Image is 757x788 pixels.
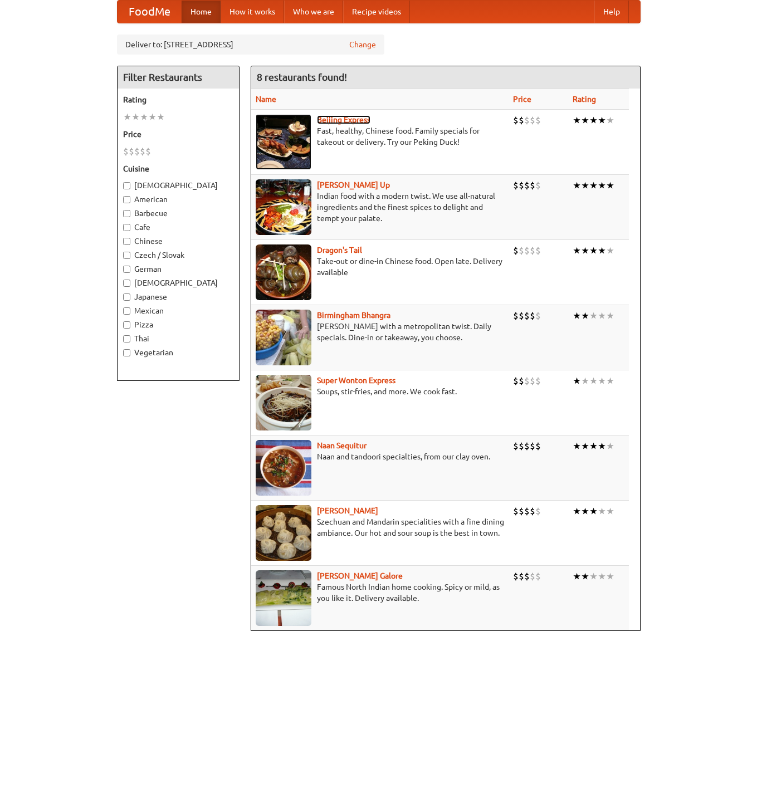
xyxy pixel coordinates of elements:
[317,311,390,320] a: Birmingham Bhangra
[598,375,606,387] li: ★
[513,570,519,583] li: $
[256,190,505,224] p: Indian food with a modern twist. We use all-natural ingredients and the finest spices to delight ...
[519,570,524,583] li: $
[256,516,505,539] p: Szechuan and Mandarin specialities with a fine dining ambiance. Our hot and sour soup is the best...
[573,310,581,322] li: ★
[589,570,598,583] li: ★
[606,244,614,257] li: ★
[519,179,524,192] li: $
[573,179,581,192] li: ★
[513,310,519,322] li: $
[123,208,233,219] label: Barbecue
[256,386,505,397] p: Soups, stir-fries, and more. We cook fast.
[606,375,614,387] li: ★
[317,246,362,254] b: Dragon's Tail
[513,244,519,257] li: $
[573,505,581,517] li: ★
[589,440,598,452] li: ★
[123,293,130,301] input: Japanese
[581,440,589,452] li: ★
[343,1,410,23] a: Recipe videos
[123,238,130,245] input: Chinese
[598,440,606,452] li: ★
[123,252,130,259] input: Czech / Slovak
[145,145,151,158] li: $
[256,570,311,626] img: currygalore.jpg
[256,256,505,278] p: Take-out or dine-in Chinese food. Open late. Delivery available
[317,571,403,580] a: [PERSON_NAME] Galore
[535,440,541,452] li: $
[573,570,581,583] li: ★
[598,244,606,257] li: ★
[530,179,535,192] li: $
[123,291,233,302] label: Japanese
[123,236,233,247] label: Chinese
[123,129,233,140] h5: Price
[519,440,524,452] li: $
[148,111,157,123] li: ★
[606,310,614,322] li: ★
[157,111,165,123] li: ★
[123,111,131,123] li: ★
[581,375,589,387] li: ★
[123,277,233,288] label: [DEMOGRAPHIC_DATA]
[573,375,581,387] li: ★
[535,375,541,387] li: $
[598,310,606,322] li: ★
[589,114,598,126] li: ★
[317,376,395,385] b: Super Wonton Express
[598,179,606,192] li: ★
[606,440,614,452] li: ★
[118,1,182,23] a: FoodMe
[530,244,535,257] li: $
[129,145,134,158] li: $
[256,375,311,430] img: superwonton.jpg
[123,180,233,191] label: [DEMOGRAPHIC_DATA]
[123,210,130,217] input: Barbecue
[581,310,589,322] li: ★
[513,179,519,192] li: $
[317,115,370,124] a: Beijing Express
[581,570,589,583] li: ★
[123,145,129,158] li: $
[123,196,130,203] input: American
[134,145,140,158] li: $
[256,440,311,496] img: naansequitur.jpg
[317,506,378,515] b: [PERSON_NAME]
[123,94,233,105] h5: Rating
[123,333,233,344] label: Thai
[524,179,530,192] li: $
[317,441,367,450] a: Naan Sequitur
[519,505,524,517] li: $
[573,440,581,452] li: ★
[131,111,140,123] li: ★
[123,319,233,330] label: Pizza
[519,310,524,322] li: $
[123,280,130,287] input: [DEMOGRAPHIC_DATA]
[256,451,505,462] p: Naan and tandoori specialties, from our clay oven.
[573,114,581,126] li: ★
[123,263,233,275] label: German
[256,95,276,104] a: Name
[530,375,535,387] li: $
[589,375,598,387] li: ★
[349,39,376,50] a: Change
[513,114,519,126] li: $
[519,375,524,387] li: $
[535,505,541,517] li: $
[598,114,606,126] li: ★
[257,72,347,82] ng-pluralize: 8 restaurants found!
[530,570,535,583] li: $
[581,114,589,126] li: ★
[513,95,531,104] a: Price
[589,179,598,192] li: ★
[256,244,311,300] img: dragon.jpg
[535,179,541,192] li: $
[123,335,130,342] input: Thai
[256,125,505,148] p: Fast, healthy, Chinese food. Family specials for takeout or delivery. Try our Peking Duck!
[530,310,535,322] li: $
[256,505,311,561] img: shandong.jpg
